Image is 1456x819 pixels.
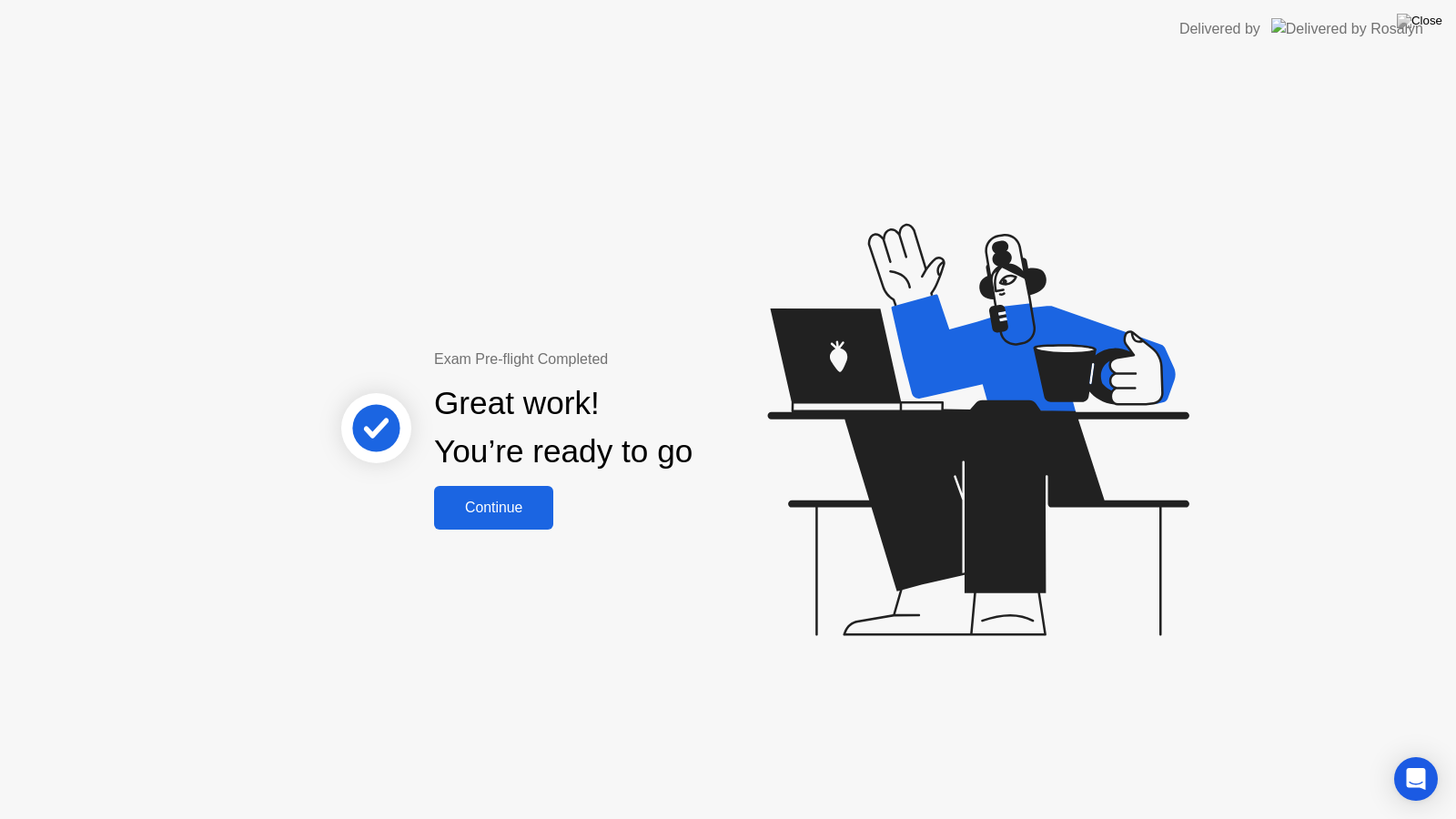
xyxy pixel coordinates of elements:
[434,486,553,530] button: Continue
[434,349,810,370] div: Exam Pre-flight Completed
[1397,14,1442,28] img: Close
[1179,18,1260,40] div: Delivered by
[1394,757,1438,801] div: Open Intercom Messenger
[434,379,693,476] div: Great work! You’re ready to go
[440,500,548,516] div: Continue
[1271,18,1423,39] img: Delivered by Rosalyn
